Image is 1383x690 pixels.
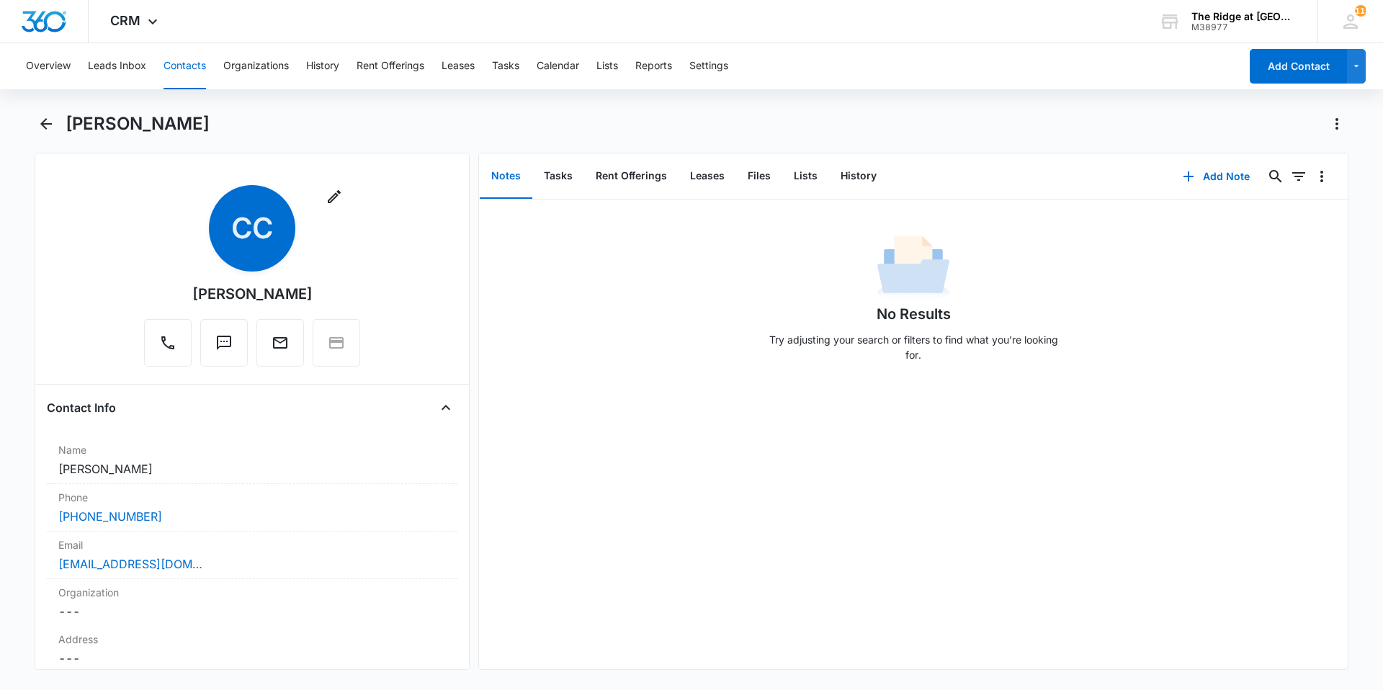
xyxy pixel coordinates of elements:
[877,231,949,303] img: No Data
[1168,159,1264,194] button: Add Note
[58,460,446,478] dd: [PERSON_NAME]
[47,484,457,532] div: Phone[PHONE_NUMBER]
[306,43,339,89] button: History
[58,585,446,600] label: Organization
[58,508,162,525] a: [PHONE_NUMBER]
[1355,5,1366,17] div: notifications count
[829,154,888,199] button: History
[584,154,679,199] button: Rent Offerings
[209,185,295,272] span: CC
[679,154,736,199] button: Leases
[47,532,457,579] div: Email[EMAIL_ADDRESS][DOMAIN_NAME]
[442,43,475,89] button: Leases
[88,43,146,89] button: Leads Inbox
[58,603,446,620] dd: ---
[47,579,457,626] div: Organization---
[256,319,304,367] button: Email
[66,113,210,135] h1: [PERSON_NAME]
[144,341,192,354] a: Call
[736,154,782,199] button: Files
[434,396,457,419] button: Close
[762,332,1065,362] p: Try adjusting your search or filters to find what you’re looking for.
[200,319,248,367] button: Text
[58,537,446,552] label: Email
[164,43,206,89] button: Contacts
[877,303,951,325] h1: No Results
[223,43,289,89] button: Organizations
[492,43,519,89] button: Tasks
[47,436,457,484] div: Name[PERSON_NAME]
[1325,112,1348,135] button: Actions
[1191,11,1297,22] div: account name
[689,43,728,89] button: Settings
[58,490,446,505] label: Phone
[357,43,424,89] button: Rent Offerings
[47,399,116,416] h4: Contact Info
[58,650,446,667] dd: ---
[532,154,584,199] button: Tasks
[635,43,672,89] button: Reports
[782,154,829,199] button: Lists
[110,13,140,28] span: CRM
[1191,22,1297,32] div: account id
[1264,165,1287,188] button: Search...
[35,112,57,135] button: Back
[1310,165,1333,188] button: Overflow Menu
[1287,165,1310,188] button: Filters
[47,626,457,673] div: Address---
[58,632,446,647] label: Address
[480,154,532,199] button: Notes
[256,341,304,354] a: Email
[144,319,192,367] button: Call
[537,43,579,89] button: Calendar
[200,341,248,354] a: Text
[58,442,446,457] label: Name
[596,43,618,89] button: Lists
[1355,5,1366,17] span: 115
[58,555,202,573] a: [EMAIL_ADDRESS][DOMAIN_NAME]
[1250,49,1347,84] button: Add Contact
[192,283,313,305] div: [PERSON_NAME]
[26,43,71,89] button: Overview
